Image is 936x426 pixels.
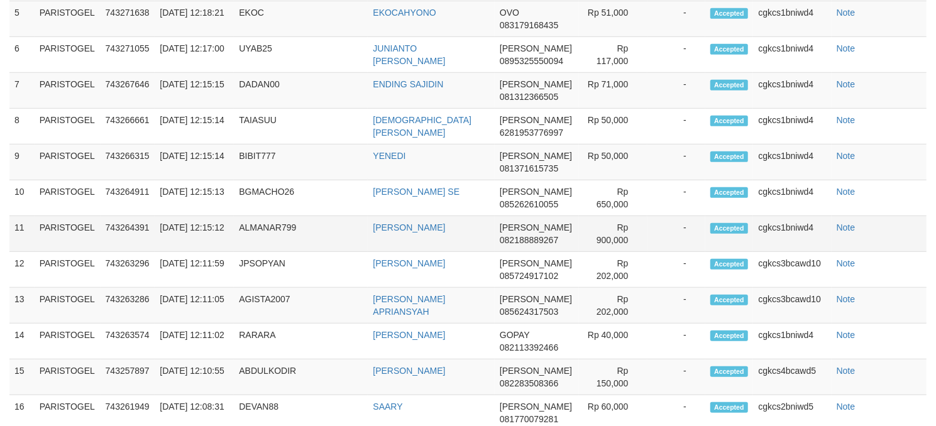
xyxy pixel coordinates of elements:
[101,252,155,288] td: 743263296
[234,288,368,324] td: AGISTA2007
[500,199,558,209] span: 085262610055
[647,180,705,216] td: -
[155,37,234,73] td: [DATE] 12:17:00
[579,252,647,288] td: Rp 202,000
[579,359,647,395] td: Rp 150,000
[579,109,647,145] td: Rp 50,000
[500,271,558,281] span: 085724917102
[710,259,748,270] span: Accepted
[579,145,647,180] td: Rp 50,000
[710,223,748,234] span: Accepted
[753,216,831,252] td: cgkcs1bniwd4
[9,216,35,252] td: 11
[101,145,155,180] td: 743266315
[35,216,101,252] td: PARISTOGEL
[579,37,647,73] td: Rp 117,000
[500,115,572,125] span: [PERSON_NAME]
[710,44,748,55] span: Accepted
[234,145,368,180] td: BIBIT777
[753,359,831,395] td: cgkcs4bcawd5
[500,8,519,18] span: OVO
[837,187,856,197] a: Note
[155,252,234,288] td: [DATE] 12:11:59
[101,37,155,73] td: 743271055
[647,1,705,37] td: -
[837,79,856,89] a: Note
[35,145,101,180] td: PARISTOGEL
[753,252,831,288] td: cgkcs3bcawd10
[373,366,445,376] a: [PERSON_NAME]
[500,151,572,161] span: [PERSON_NAME]
[500,366,572,376] span: [PERSON_NAME]
[155,359,234,395] td: [DATE] 12:10:55
[35,288,101,324] td: PARISTOGEL
[837,401,856,412] a: Note
[500,258,572,268] span: [PERSON_NAME]
[155,324,234,359] td: [DATE] 12:11:02
[579,73,647,109] td: Rp 71,000
[753,288,831,324] td: cgkcs3bcawd10
[101,216,155,252] td: 743264391
[35,1,101,37] td: PARISTOGEL
[101,73,155,109] td: 743267646
[9,145,35,180] td: 9
[101,288,155,324] td: 743263286
[710,116,748,126] span: Accepted
[373,43,445,66] a: JUNIANTO [PERSON_NAME]
[753,180,831,216] td: cgkcs1bniwd4
[373,151,405,161] a: YENEDI
[500,307,558,317] span: 085624317503
[9,180,35,216] td: 10
[837,8,856,18] a: Note
[500,163,558,173] span: 081371615735
[35,324,101,359] td: PARISTOGEL
[500,342,558,352] span: 082113392466
[647,216,705,252] td: -
[35,37,101,73] td: PARISTOGEL
[710,366,748,377] span: Accepted
[35,109,101,145] td: PARISTOGEL
[155,216,234,252] td: [DATE] 12:15:12
[579,324,647,359] td: Rp 40,000
[9,359,35,395] td: 15
[101,324,155,359] td: 743263574
[9,109,35,145] td: 8
[35,252,101,288] td: PARISTOGEL
[710,187,748,198] span: Accepted
[837,366,856,376] a: Note
[579,180,647,216] td: Rp 650,000
[753,109,831,145] td: cgkcs1bniwd4
[647,37,705,73] td: -
[837,222,856,232] a: Note
[710,151,748,162] span: Accepted
[101,109,155,145] td: 743266661
[837,258,856,268] a: Note
[373,79,443,89] a: ENDING SAJIDIN
[500,330,529,340] span: GOPAY
[373,294,445,317] a: [PERSON_NAME] APRIANSYAH
[710,295,748,305] span: Accepted
[234,252,368,288] td: JPSOPYAN
[710,8,748,19] span: Accepted
[9,288,35,324] td: 13
[9,73,35,109] td: 7
[35,359,101,395] td: PARISTOGEL
[579,288,647,324] td: Rp 202,000
[373,330,445,340] a: [PERSON_NAME]
[837,115,856,125] a: Note
[9,252,35,288] td: 12
[35,180,101,216] td: PARISTOGEL
[500,401,572,412] span: [PERSON_NAME]
[710,402,748,413] span: Accepted
[500,235,558,245] span: 082188889267
[155,73,234,109] td: [DATE] 12:15:15
[373,258,445,268] a: [PERSON_NAME]
[647,73,705,109] td: -
[234,216,368,252] td: ALMANAR799
[837,294,856,304] a: Note
[647,359,705,395] td: -
[753,324,831,359] td: cgkcs1bniwd4
[101,180,155,216] td: 743264911
[500,128,563,138] span: 6281953776997
[753,1,831,37] td: cgkcs1bniwd4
